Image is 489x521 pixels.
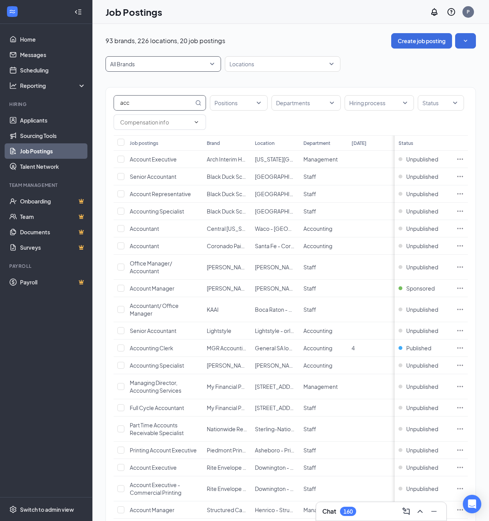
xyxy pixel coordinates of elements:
[20,224,86,240] a: DocumentsCrown
[130,327,176,334] span: Senior Accountant
[130,208,184,215] span: Accounting Specialist
[255,464,359,471] span: Downington - Rite Envelope and Graphics
[193,119,199,125] svg: ChevronDown
[20,82,86,89] div: Reporting
[303,156,338,163] span: Management
[400,505,412,518] button: ComposeMessage
[456,242,464,250] svg: Ellipses
[303,208,316,215] span: Staff
[300,203,348,220] td: Staff
[207,485,276,492] span: Rite Envelope and Graphics
[456,383,464,390] svg: Ellipses
[406,464,438,471] span: Unpublished
[203,168,251,185] td: Black Duck Screen Printing and Embroidery
[303,306,316,313] span: Staff
[207,362,278,369] span: [PERSON_NAME]'s Organics
[456,225,464,232] svg: Ellipses
[203,374,251,399] td: My Financial Partner
[300,255,348,280] td: Staff
[207,156,320,163] span: Arch Interim Housing/Empire Furniture Rental
[203,255,251,280] td: Finstad's Carpet One
[106,5,162,18] h1: Job Postings
[300,357,348,374] td: Accounting
[255,225,407,232] span: Waco - [GEOGRAPHIC_DATA][US_STATE] Plumbing Solutions
[406,242,438,250] span: Unpublished
[300,459,348,476] td: Staff
[251,151,299,168] td: Maryland Heights - Arch Interim Housing/Empire Furniture Rental
[20,193,86,209] a: OnboardingCrown
[456,155,464,163] svg: Ellipses
[251,280,299,297] td: Helena - Finstad's Carpet One
[456,425,464,433] svg: Ellipses
[300,339,348,357] td: Accounting
[207,208,316,215] span: Black Duck Screen Printing and Embroidery
[300,280,348,297] td: Staff
[456,207,464,215] svg: Ellipses
[255,173,311,180] span: [GEOGRAPHIC_DATA]
[406,327,438,334] span: Unpublished
[255,327,303,334] span: Lightstyle - orlando
[203,417,251,442] td: Nationwide Refrigeration
[130,379,181,394] span: Managing Director, Accounting Services
[20,47,86,62] a: Messages
[207,425,270,432] span: Nationwide Refrigeration
[207,140,220,146] div: Brand
[300,220,348,237] td: Accounting
[348,135,396,151] th: [DATE]
[203,357,251,374] td: Maggie's Organics
[9,82,17,89] svg: Analysis
[251,417,299,442] td: Sterling-Nationwide Refrigeration
[207,464,276,471] span: Rite Envelope and Graphics
[456,284,464,292] svg: Ellipses
[8,8,16,15] svg: WorkstreamLogo
[300,501,348,519] td: Management
[203,185,251,203] td: Black Duck Screen Printing and Embroidery
[255,485,359,492] span: Downington - Rite Envelope and Graphics
[300,297,348,322] td: Staff
[207,327,231,334] span: Lightstyle
[9,182,84,188] div: Team Management
[300,476,348,501] td: Staff
[203,399,251,417] td: My Financial Partner
[203,237,251,255] td: Coronado Paint and Decoration Centers
[251,442,299,459] td: Asheboro - PrintLogic
[456,506,464,514] svg: Ellipses
[203,442,251,459] td: Piedmont Printing
[456,404,464,412] svg: Ellipses
[255,447,310,454] span: Asheboro - PrintLogic
[456,464,464,471] svg: Ellipses
[255,285,378,292] span: [PERSON_NAME] - [PERSON_NAME] Carpet One
[303,190,316,197] span: Staff
[207,285,281,292] span: [PERSON_NAME] Carpet One
[203,203,251,220] td: Black Duck Screen Printing and Embroidery
[300,417,348,442] td: Staff
[303,242,332,249] span: Accounting
[255,404,403,411] span: [STREET_ADDRESS][PERSON_NAME] - My Financial Partner
[207,506,286,513] span: Structured Cable of [US_STATE]
[406,306,438,313] span: Unpublished
[20,159,86,174] a: Talent Network
[303,404,316,411] span: Staff
[463,495,481,513] div: Open Intercom Messenger
[207,242,307,249] span: Coronado Paint and Decoration Centers
[406,383,438,390] span: Unpublished
[255,362,375,369] span: [PERSON_NAME] - [PERSON_NAME]'s Organics
[130,362,184,369] span: Accounting Specialist
[300,399,348,417] td: Staff
[20,506,74,513] div: Switch to admin view
[303,506,338,513] span: Management
[130,242,159,249] span: Accountant
[395,135,452,151] th: Status
[406,284,435,292] span: Sponsored
[343,508,353,515] div: 160
[203,339,251,357] td: MGR Accounting Recruiters
[303,264,316,271] span: Staff
[462,37,469,45] svg: SmallChevronDown
[203,476,251,501] td: Rite Envelope and Graphics
[300,442,348,459] td: Staff
[303,285,316,292] span: Staff
[207,345,276,351] span: MGR Accounting Recruiters
[20,62,86,78] a: Scheduling
[456,306,464,313] svg: Ellipses
[447,7,456,17] svg: QuestionInfo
